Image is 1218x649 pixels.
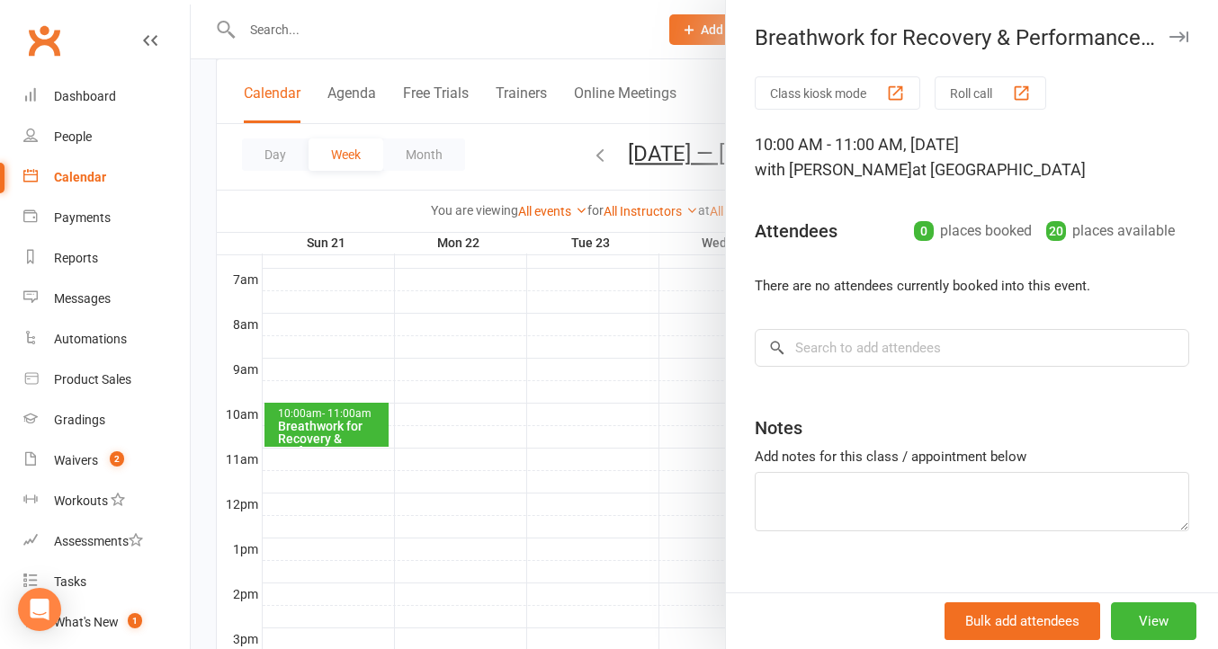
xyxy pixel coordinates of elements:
span: with [PERSON_NAME] [755,160,912,179]
div: Messages [54,291,111,306]
button: Bulk add attendees [945,602,1100,640]
a: Assessments [23,521,190,562]
button: Class kiosk mode [755,76,920,110]
div: Add notes for this class / appointment below [755,446,1189,467]
div: Automations [54,332,127,346]
div: Payments [54,210,111,225]
span: at [GEOGRAPHIC_DATA] [912,160,1086,179]
div: places available [1046,218,1175,244]
button: View [1111,602,1196,640]
a: Gradings [23,400,190,440]
a: Dashboard [23,76,190,117]
input: Search to add attendees [755,329,1189,367]
a: Clubworx [22,18,67,63]
div: Assessments [54,534,143,548]
li: There are no attendees currently booked into this event. [755,275,1189,297]
a: People [23,117,190,157]
a: Reports [23,238,190,279]
div: Notes [755,415,802,440]
div: Attendees [755,218,837,244]
div: Breathwork for Recovery & Performance **No Late En... [726,25,1218,50]
a: Payments [23,198,190,238]
div: 0 [914,221,934,241]
a: Product Sales [23,360,190,400]
div: Workouts [54,493,108,508]
a: What's New1 [23,602,190,643]
button: Roll call [935,76,1046,110]
div: People [54,129,92,144]
a: Calendar [23,157,190,198]
div: Dashboard [54,89,116,103]
div: Product Sales [54,372,131,387]
div: Calendar [54,170,106,184]
div: 10:00 AM - 11:00 AM, [DATE] [755,132,1189,182]
a: Automations [23,319,190,360]
div: Open Intercom Messenger [18,588,61,631]
div: 20 [1046,221,1066,241]
span: 2 [110,451,124,467]
a: Tasks [23,562,190,602]
span: 1 [128,613,142,628]
div: Reports [54,251,98,265]
a: Waivers 2 [23,440,190,481]
div: places booked [914,218,1032,244]
a: Messages [23,279,190,319]
a: Workouts [23,481,190,521]
div: Gradings [54,413,105,427]
div: Tasks [54,574,86,589]
div: Waivers [54,453,98,467]
div: What's New [54,615,119,629]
